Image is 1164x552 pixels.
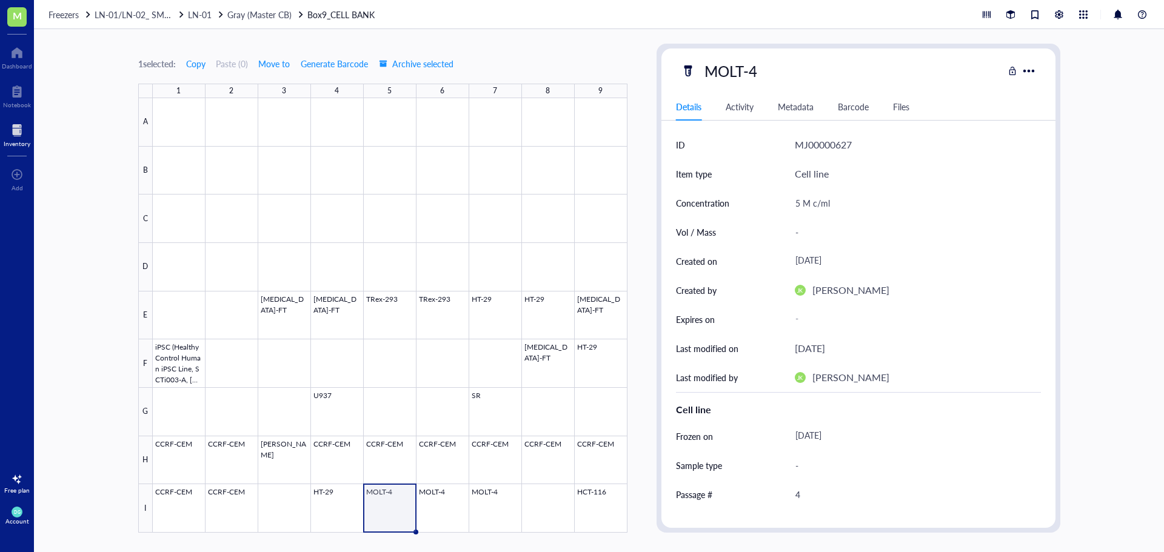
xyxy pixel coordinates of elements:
div: Metadata [778,100,814,113]
div: MOLT-4 [699,58,763,84]
div: Inventory [4,140,30,147]
a: Notebook [3,82,31,108]
div: 3 [282,83,286,99]
div: MJ00000627 [795,137,852,153]
div: 5 M c/ml [790,190,1036,216]
div: G [138,388,153,436]
div: [PERSON_NAME] [812,370,889,385]
div: Notebook [3,101,31,108]
div: 7 [493,83,497,99]
div: Add [12,184,23,191]
div: A [138,98,153,147]
div: 4 [790,482,1036,507]
button: Generate Barcode [300,54,369,73]
div: Concentration [676,196,729,210]
span: JK [797,287,803,294]
button: Archive selected [378,54,454,73]
span: M [13,8,22,23]
div: - [790,511,1036,536]
div: I [138,484,153,533]
div: Free plan [4,487,30,494]
div: [DATE] [790,425,1036,447]
div: 6 [440,83,444,99]
span: Copy [186,59,206,68]
div: F [138,339,153,388]
span: LN-01/LN-02_ SMALL/BIG STORAGE ROOM [95,8,266,21]
span: DG [14,510,20,514]
div: Vol / Mass [676,225,716,239]
div: [DATE] [795,341,825,356]
span: Archive selected [379,59,453,68]
div: Item type [676,167,712,181]
div: 2 [229,83,233,99]
div: - [790,453,1036,478]
span: Move to [258,59,290,68]
a: Inventory [4,121,30,147]
div: Passage # [676,488,712,501]
span: LN-01 [188,8,212,21]
div: Cell line [795,166,829,182]
a: LN-01Gray (Master CB) [188,8,305,21]
button: Move to [258,54,290,73]
div: - [790,219,1036,245]
span: Generate Barcode [301,59,368,68]
a: LN-01/LN-02_ SMALL/BIG STORAGE ROOM [95,8,186,21]
div: D [138,243,153,291]
div: Dashboard [2,62,32,70]
div: 5 [387,83,392,99]
div: H [138,436,153,485]
div: Files [893,100,909,113]
button: Paste (0) [216,54,248,73]
div: Account [5,517,29,525]
div: 1 selected: [138,57,176,70]
div: C [138,195,153,243]
div: E [138,291,153,340]
div: Expires on [676,313,715,326]
div: Barcode [838,100,869,113]
div: Last modified on [676,342,738,355]
div: B [138,147,153,195]
span: Gray (Master CB) [227,8,292,21]
div: Details [676,100,701,113]
div: Patient ID [676,517,714,530]
div: ID [676,138,685,151]
div: - [790,308,1036,330]
a: Freezers [48,8,92,21]
span: Freezers [48,8,79,21]
a: Box9_CELL BANK [307,8,377,21]
div: Created by [676,284,717,297]
div: [PERSON_NAME] [812,282,889,298]
button: Copy [186,54,206,73]
a: Dashboard [2,43,32,70]
div: 8 [546,83,550,99]
span: JK [797,374,803,381]
div: [DATE] [790,250,1036,272]
div: Last modified by [676,371,738,384]
div: 1 [176,83,181,99]
div: 4 [335,83,339,99]
div: Frozen on [676,430,713,443]
div: Sample type [676,459,722,472]
div: Cell line [676,402,1041,417]
div: 9 [598,83,603,99]
div: Created on [676,254,717,268]
div: Activity [726,100,754,113]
